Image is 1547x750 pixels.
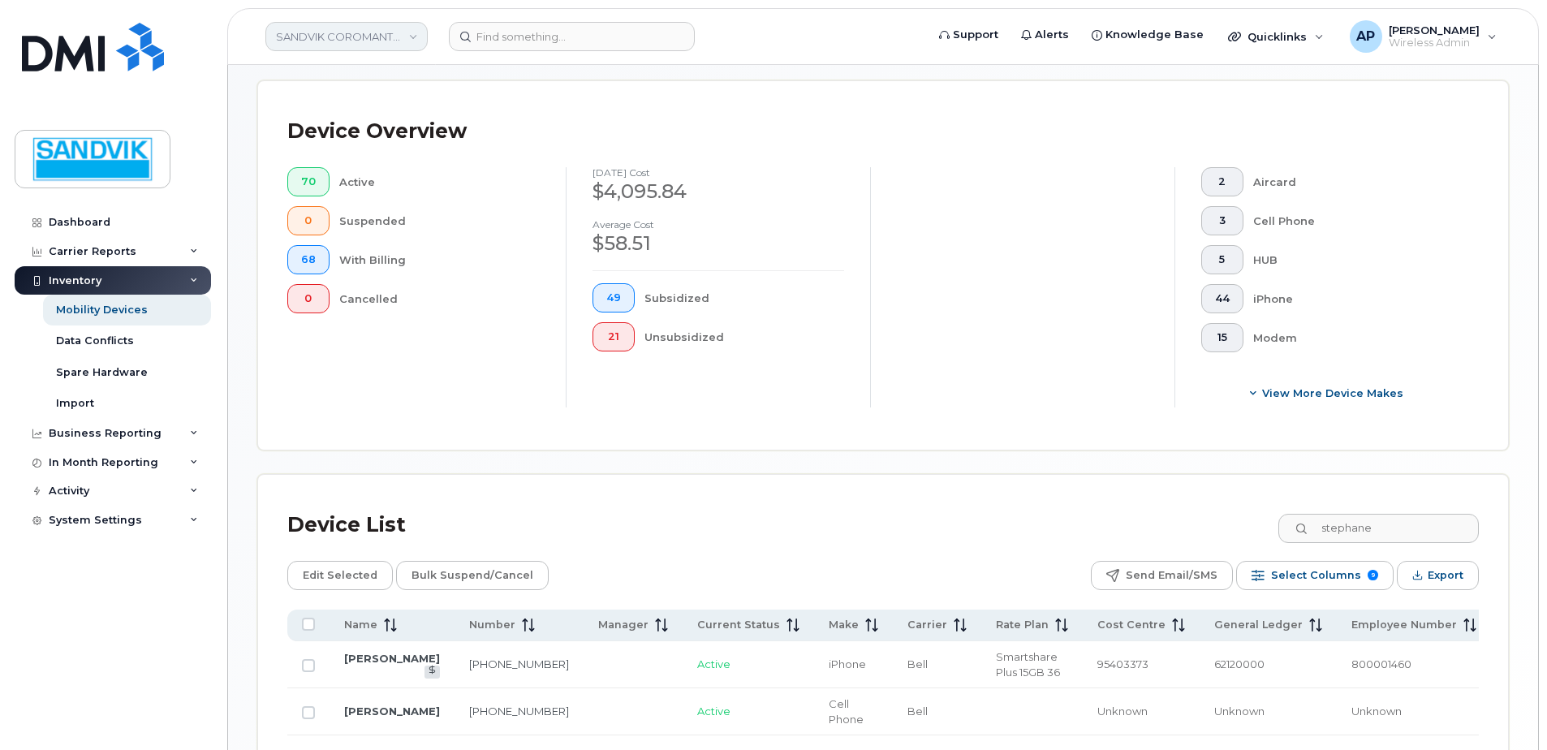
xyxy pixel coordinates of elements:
[1097,618,1166,632] span: Cost Centre
[829,618,859,632] span: Make
[1351,618,1457,632] span: Employee Number
[1248,30,1307,43] span: Quicklinks
[1236,561,1394,590] button: Select Columns 9
[953,27,998,43] span: Support
[469,657,569,670] a: [PHONE_NUMBER]
[1214,618,1303,632] span: General Ledger
[996,650,1060,679] span: Smartshare Plus 15GB 36
[1278,514,1479,543] input: Search Device List ...
[287,206,330,235] button: 0
[1097,705,1148,718] span: Unknown
[287,110,467,153] div: Device Overview
[598,618,649,632] span: Manager
[469,705,569,718] a: [PHONE_NUMBER]
[1201,167,1243,196] button: 2
[644,283,845,312] div: Subsidized
[339,245,541,274] div: With Billing
[1091,561,1233,590] button: Send Email/SMS
[1338,20,1508,53] div: Annette Panzani
[1217,20,1335,53] div: Quicklinks
[339,284,541,313] div: Cancelled
[1126,563,1217,588] span: Send Email/SMS
[1214,657,1265,670] span: 62120000
[344,705,440,718] a: [PERSON_NAME]
[1215,292,1230,305] span: 44
[1351,705,1402,718] span: Unknown
[1253,245,1454,274] div: HUB
[287,561,393,590] button: Edit Selected
[1397,561,1479,590] button: Export
[1080,19,1215,51] a: Knowledge Base
[1215,214,1230,227] span: 3
[1201,323,1243,352] button: 15
[928,19,1010,51] a: Support
[1215,331,1230,344] span: 15
[593,167,844,178] h4: [DATE] cost
[606,291,621,304] span: 49
[412,563,533,588] span: Bulk Suspend/Cancel
[301,292,316,305] span: 0
[339,206,541,235] div: Suspended
[303,563,377,588] span: Edit Selected
[1215,253,1230,266] span: 5
[996,618,1049,632] span: Rate Plan
[287,284,330,313] button: 0
[697,705,730,718] span: Active
[344,618,377,632] span: Name
[469,618,515,632] span: Number
[1201,378,1453,407] button: View More Device Makes
[301,253,316,266] span: 68
[301,175,316,188] span: 70
[1389,24,1480,37] span: [PERSON_NAME]
[1271,563,1361,588] span: Select Columns
[1253,323,1454,352] div: Modem
[593,283,635,312] button: 49
[1105,27,1204,43] span: Knowledge Base
[829,697,864,726] span: Cell Phone
[593,230,844,257] div: $58.51
[1253,206,1454,235] div: Cell Phone
[907,705,928,718] span: Bell
[287,245,330,274] button: 68
[1253,284,1454,313] div: iPhone
[287,167,330,196] button: 70
[449,22,695,51] input: Find something...
[1428,563,1463,588] span: Export
[593,322,635,351] button: 21
[1201,245,1243,274] button: 5
[907,657,928,670] span: Bell
[644,322,845,351] div: Unsubsidized
[606,330,621,343] span: 21
[1356,27,1375,46] span: AP
[1389,37,1480,50] span: Wireless Admin
[1010,19,1080,51] a: Alerts
[301,214,316,227] span: 0
[1215,175,1230,188] span: 2
[1253,167,1454,196] div: Aircard
[424,666,440,678] a: View Last Bill
[1368,570,1378,580] span: 9
[829,657,866,670] span: iPhone
[593,178,844,205] div: $4,095.84
[1035,27,1069,43] span: Alerts
[593,219,844,230] h4: Average cost
[907,618,947,632] span: Carrier
[339,167,541,196] div: Active
[287,504,406,546] div: Device List
[697,657,730,670] span: Active
[1262,386,1403,401] span: View More Device Makes
[396,561,549,590] button: Bulk Suspend/Cancel
[697,618,780,632] span: Current Status
[344,652,440,665] a: [PERSON_NAME]
[1351,657,1411,670] span: 800001460
[1097,657,1148,670] span: 95403373
[265,22,428,51] a: SANDVIK COROMANT CANADA INC
[1201,206,1243,235] button: 3
[1201,284,1243,313] button: 44
[1214,705,1265,718] span: Unknown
